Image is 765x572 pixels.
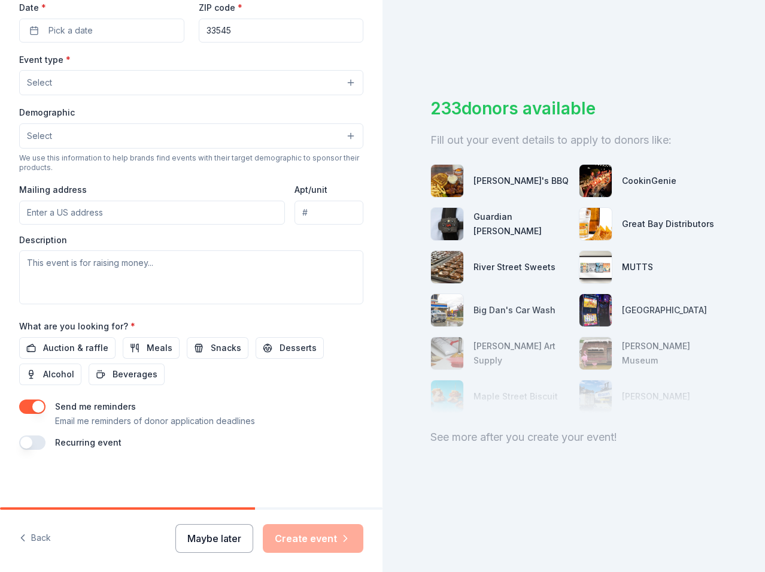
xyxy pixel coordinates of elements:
button: Auction & raffle [19,337,116,359]
label: Recurring event [55,437,122,447]
div: Guardian [PERSON_NAME] [473,210,569,238]
button: Back [19,526,51,551]
span: Snacks [211,341,241,355]
span: Beverages [113,367,157,382]
button: Maybe later [175,524,253,553]
button: Alcohol [19,364,81,385]
label: What are you looking for? [19,320,135,332]
img: photo for Bubbaque's BBQ [431,165,463,197]
label: Description [19,234,67,246]
div: Great Bay Distributors [622,217,714,231]
div: CookinGenie [622,174,676,188]
div: Fill out your event details to apply to donors like: [430,131,717,150]
img: photo for Guardian Angel Device [431,208,463,240]
span: Select [27,75,52,90]
div: MUTTS [622,260,653,274]
button: Snacks [187,337,248,359]
span: Select [27,129,52,143]
label: Apt/unit [295,184,327,196]
button: Pick a date [19,19,184,43]
button: Select [19,70,363,95]
input: 12345 (U.S. only) [199,19,364,43]
div: [PERSON_NAME]'s BBQ [473,174,569,188]
div: River Street Sweets [473,260,555,274]
img: photo for MUTTS [579,251,612,283]
label: ZIP code [199,2,242,14]
label: Demographic [19,107,75,119]
img: photo for River Street Sweets [431,251,463,283]
img: photo for CookinGenie [579,165,612,197]
button: Desserts [256,337,324,359]
img: photo for Great Bay Distributors [579,208,612,240]
button: Meals [123,337,180,359]
label: Event type [19,54,71,66]
span: Meals [147,341,172,355]
span: Alcohol [43,367,74,382]
label: Send me reminders [55,401,136,411]
input: # [295,201,363,225]
span: Pick a date [48,23,93,38]
button: Beverages [89,364,165,385]
div: 233 donors available [430,96,717,121]
button: Select [19,123,363,149]
label: Mailing address [19,184,87,196]
div: We use this information to help brands find events with their target demographic to sponsor their... [19,153,363,172]
span: Desserts [280,341,317,355]
p: Email me reminders of donor application deadlines [55,414,255,428]
div: See more after you create your event! [430,428,717,447]
input: Enter a US address [19,201,285,225]
span: Auction & raffle [43,341,108,355]
label: Date [19,2,184,14]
